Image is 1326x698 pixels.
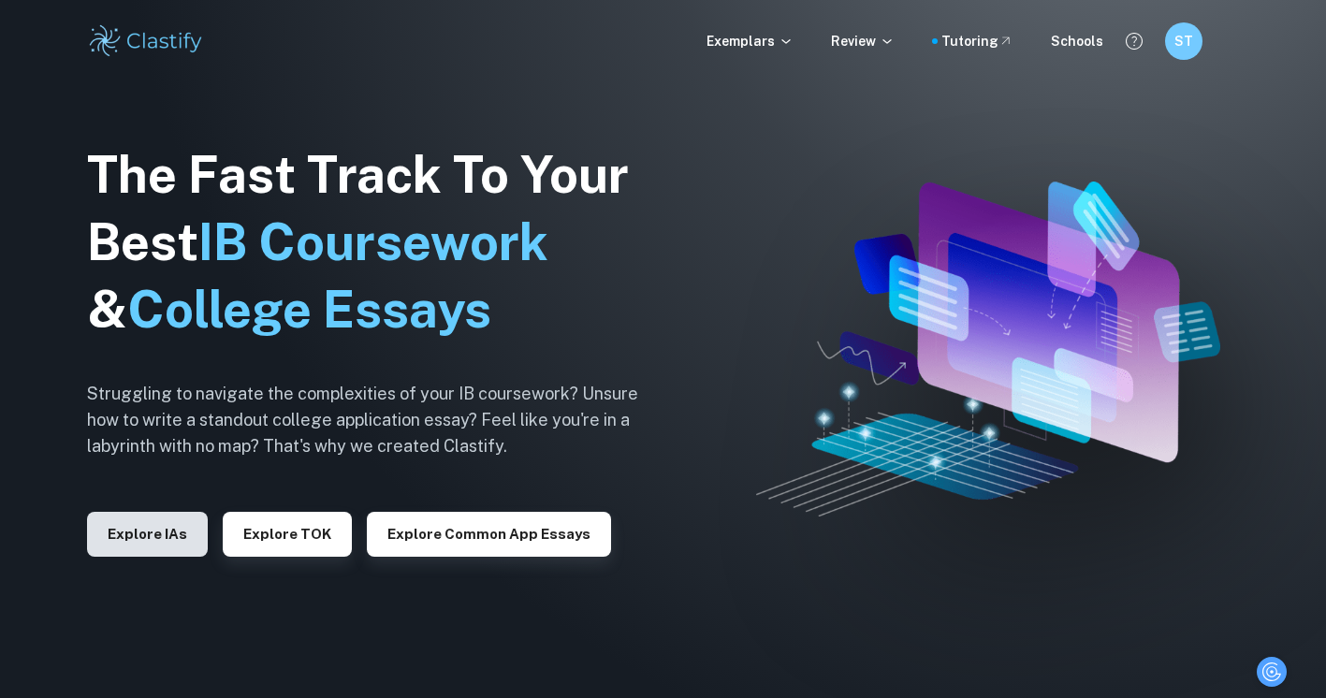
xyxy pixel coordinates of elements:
[1165,22,1202,60] button: ST
[367,512,611,557] button: Explore Common App essays
[831,31,895,51] p: Review
[87,22,206,60] img: Clastify logo
[87,512,208,557] button: Explore IAs
[1118,25,1150,57] button: Help and Feedback
[756,182,1219,516] img: Clastify hero
[941,31,1013,51] a: Tutoring
[367,524,611,542] a: Explore Common App essays
[1051,31,1103,51] a: Schools
[87,381,667,459] h6: Struggling to navigate the complexities of your IB coursework? Unsure how to write a standout col...
[1173,31,1194,51] h6: ST
[198,212,548,271] span: IB Coursework
[87,141,667,343] h1: The Fast Track To Your Best &
[87,524,208,542] a: Explore IAs
[127,280,491,339] span: College Essays
[223,512,352,557] button: Explore TOK
[223,524,352,542] a: Explore TOK
[707,31,794,51] p: Exemplars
